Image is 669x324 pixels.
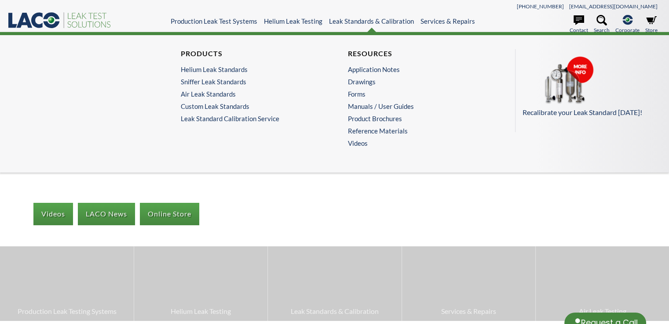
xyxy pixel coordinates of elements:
[523,56,655,118] a: Recalibrate your Leak Standard [DATE]!
[540,306,665,317] span: Air Leak Testing
[348,65,484,73] a: Application Notes
[348,78,484,86] a: Drawings
[4,306,129,317] span: Production Leak Testing Systems
[140,203,199,225] a: Online Store
[181,115,321,122] a: Leak Standard Calibration Service
[268,246,401,321] a: Leak Standards & Calibration
[348,139,488,147] a: Videos
[517,3,564,10] a: [PHONE_NUMBER]
[536,246,669,321] a: Air Leak Testing
[594,15,610,34] a: Search
[171,17,257,25] a: Production Leak Test Systems
[406,306,531,317] span: Services & Repairs
[645,15,658,34] a: Store
[402,246,535,321] a: Services & Repairs
[139,306,263,317] span: Helium Leak Testing
[329,17,414,25] a: Leak Standards & Calibration
[348,102,484,110] a: Manuals / User Guides
[615,26,640,34] span: Corporate
[272,306,397,317] span: Leak Standards & Calibration
[181,65,317,73] a: Helium Leak Standards
[523,56,611,105] img: Menu_Pods_CalLeaks.png
[78,203,135,225] a: LACO News
[348,115,484,122] a: Product Brochures
[569,3,658,10] a: [EMAIL_ADDRESS][DOMAIN_NAME]
[523,107,655,118] p: Recalibrate your Leak Standard [DATE]!
[348,127,484,135] a: Reference Materials
[348,49,484,58] h4: Resources
[181,49,317,58] h4: Products
[348,90,484,98] a: Forms
[181,90,317,98] a: Air Leak Standards
[264,17,322,25] a: Helium Leak Testing
[33,203,73,225] a: Videos
[570,15,588,34] a: Contact
[181,78,317,86] a: Sniffer Leak Standards
[420,17,475,25] a: Services & Repairs
[181,102,317,110] a: Custom Leak Standards
[134,246,267,321] a: Helium Leak Testing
